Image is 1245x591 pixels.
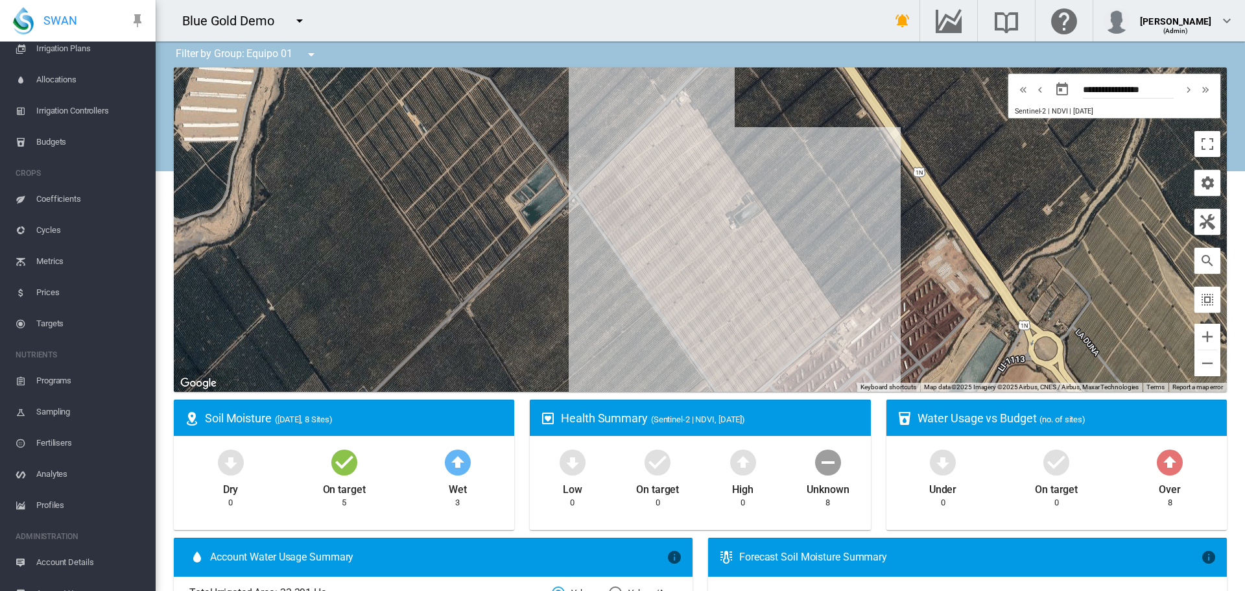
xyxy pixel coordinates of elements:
[933,13,964,29] md-icon: Go to the Data Hub
[812,446,844,477] md-icon: icon-minus-circle
[667,549,682,565] md-icon: icon-information
[455,497,460,509] div: 3
[16,163,145,184] span: CROPS
[1104,8,1130,34] img: profile.jpg
[929,477,957,497] div: Under
[741,497,745,509] div: 0
[303,47,319,62] md-icon: icon-menu-down
[1032,82,1049,97] button: icon-chevron-left
[210,550,667,564] span: Account Water Usage Summary
[860,383,916,392] button: Keyboard shortcuts
[1069,107,1093,115] span: | [DATE]
[36,277,145,308] span: Prices
[36,490,145,521] span: Profiles
[184,411,200,426] md-icon: icon-map-marker-radius
[540,411,556,426] md-icon: icon-heart-box-outline
[177,375,220,392] a: Open this area in Google Maps (opens a new window)
[292,13,307,29] md-icon: icon-menu-down
[36,246,145,277] span: Metrics
[563,477,582,497] div: Low
[205,410,504,426] div: Soil Moisture
[1154,446,1185,477] md-icon: icon-arrow-up-bold-circle
[182,12,286,30] div: Blue Gold Demo
[166,42,328,67] div: Filter by Group: Equipo 01
[1200,292,1215,308] md-icon: icon-select-all
[918,410,1216,426] div: Water Usage vs Budget
[1049,77,1075,103] button: md-calendar
[561,410,860,426] div: Health Summary
[895,13,910,29] md-icon: icon-bell-ring
[557,446,588,477] md-icon: icon-arrow-down-bold-circle
[189,549,205,565] md-icon: icon-water
[16,526,145,547] span: ADMINISTRATION
[1015,107,1067,115] span: Sentinel-2 | NDVI
[1163,27,1189,34] span: (Admin)
[1194,350,1220,376] button: Zoom out
[636,477,679,497] div: On target
[16,344,145,365] span: NUTRIENTS
[342,497,346,509] div: 5
[275,415,333,424] span: ([DATE], 8 Sites)
[1172,383,1223,391] a: Report a map error
[36,459,145,490] span: Analytes
[323,477,366,497] div: On target
[298,42,324,67] button: icon-menu-down
[36,33,145,64] span: Irrigation Plans
[36,428,145,459] span: Fertilisers
[1200,253,1215,269] md-icon: icon-magnify
[1039,415,1085,424] span: (no. of sites)
[1219,13,1235,29] md-icon: icon-chevron-down
[36,396,145,428] span: Sampling
[927,446,958,477] md-icon: icon-arrow-down-bold-circle
[36,95,145,127] span: Irrigation Controllers
[1016,82,1030,97] md-icon: icon-chevron-double-left
[1015,82,1032,97] button: icon-chevron-double-left
[442,446,473,477] md-icon: icon-arrow-up-bold-circle
[43,12,77,29] span: SWAN
[1194,248,1220,274] button: icon-magnify
[991,13,1022,29] md-icon: Search the knowledge base
[329,446,360,477] md-icon: icon-checkbox-marked-circle
[36,64,145,95] span: Allocations
[1146,383,1165,391] a: Terms
[215,446,246,477] md-icon: icon-arrow-down-bold-circle
[1197,82,1214,97] button: icon-chevron-double-right
[36,127,145,158] span: Budgets
[449,477,467,497] div: Wet
[177,375,220,392] img: Google
[1198,82,1213,97] md-icon: icon-chevron-double-right
[924,383,1139,391] span: Map data ©2025 Imagery ©2025 Airbus, CNES / Airbus, Maxar Technologies
[36,308,145,339] span: Targets
[718,549,734,565] md-icon: icon-thermometer-lines
[228,497,233,509] div: 0
[807,477,849,497] div: Unknown
[36,184,145,215] span: Coefficients
[570,497,575,509] div: 0
[1194,131,1220,157] button: Toggle fullscreen view
[1180,82,1197,97] button: icon-chevron-right
[36,215,145,246] span: Cycles
[642,446,673,477] md-icon: icon-checkbox-marked-circle
[825,497,830,509] div: 8
[732,477,753,497] div: High
[1140,10,1211,23] div: [PERSON_NAME]
[36,365,145,396] span: Programs
[1054,497,1059,509] div: 0
[1194,287,1220,313] button: icon-select-all
[1033,82,1047,97] md-icon: icon-chevron-left
[890,8,916,34] button: icon-bell-ring
[1201,549,1216,565] md-icon: icon-information
[651,415,745,424] span: (Sentinel-2 | NDVI, [DATE])
[728,446,759,477] md-icon: icon-arrow-up-bold-circle
[739,550,1201,564] div: Forecast Soil Moisture Summary
[287,8,313,34] button: icon-menu-down
[1035,477,1078,497] div: On target
[13,7,34,34] img: SWAN-Landscape-Logo-Colour-drop.png
[1194,324,1220,350] button: Zoom in
[1168,497,1172,509] div: 8
[941,497,945,509] div: 0
[897,411,912,426] md-icon: icon-cup-water
[130,13,145,29] md-icon: icon-pin
[1181,82,1196,97] md-icon: icon-chevron-right
[1200,175,1215,191] md-icon: icon-cog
